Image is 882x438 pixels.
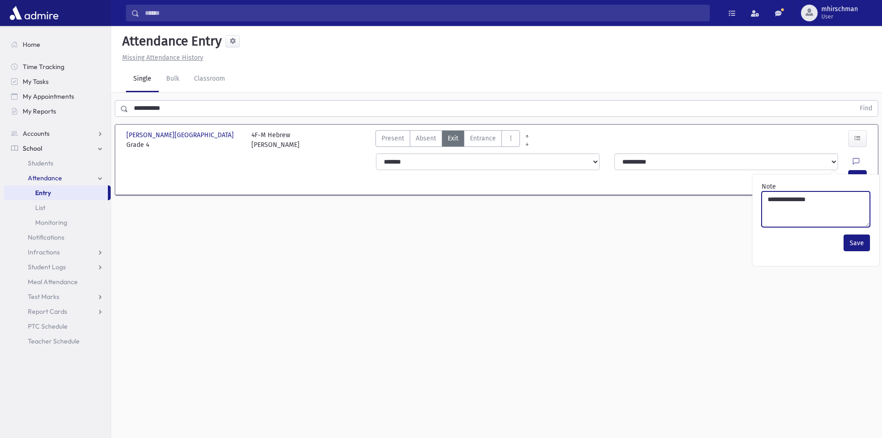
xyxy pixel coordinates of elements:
span: Infractions [28,248,60,256]
span: List [35,203,45,212]
span: Accounts [23,129,50,138]
h5: Attendance Entry [119,33,222,49]
span: Exit [448,133,458,143]
button: Find [854,101,878,116]
span: Report Cards [28,307,67,316]
a: Students [4,156,111,171]
span: My Tasks [23,77,49,86]
a: Report Cards [4,304,111,319]
a: Monitoring [4,215,111,230]
a: My Tasks [4,74,111,89]
a: Classroom [187,66,232,92]
a: List [4,200,111,215]
span: Student Logs [28,263,66,271]
a: Home [4,37,111,52]
span: Entry [35,189,51,197]
span: Students [28,159,53,167]
label: Note [762,182,776,191]
a: School [4,141,111,156]
div: AttTypes [375,130,520,150]
a: My Reports [4,104,111,119]
a: Student Logs [4,260,111,274]
a: Missing Attendance History [119,54,203,62]
span: Entrance [470,133,496,143]
a: Attendance [4,171,111,185]
a: Bulk [159,66,187,92]
a: Notifications [4,230,111,245]
span: Teacher Schedule [28,337,80,345]
span: Notifications [28,233,64,241]
span: My Appointments [23,92,74,101]
span: My Reports [23,107,56,115]
a: Infractions [4,245,111,260]
u: Missing Attendance History [122,54,203,62]
span: Monitoring [35,218,67,227]
span: Meal Attendance [28,278,78,286]
span: Time Tracking [23,63,64,71]
a: Meal Attendance [4,274,111,289]
input: Search [139,5,709,21]
a: Single [126,66,159,92]
span: Test Marks [28,292,59,301]
div: 4F-M Hebrew [PERSON_NAME] [251,130,300,150]
span: Absent [416,133,436,143]
span: [PERSON_NAME][GEOGRAPHIC_DATA] [126,130,236,140]
a: Teacher Schedule [4,334,111,349]
button: Save [844,235,870,251]
a: Accounts [4,126,111,141]
span: Grade 4 [126,140,242,150]
img: AdmirePro [7,4,61,22]
span: mhirschman [821,6,858,13]
a: PTC Schedule [4,319,111,334]
span: PTC Schedule [28,322,68,330]
span: Present [382,133,404,143]
span: Home [23,40,40,49]
span: School [23,144,42,152]
a: Entry [4,185,108,200]
span: User [821,13,858,20]
span: Attendance [28,174,62,182]
a: Test Marks [4,289,111,304]
a: My Appointments [4,89,111,104]
a: Time Tracking [4,59,111,74]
